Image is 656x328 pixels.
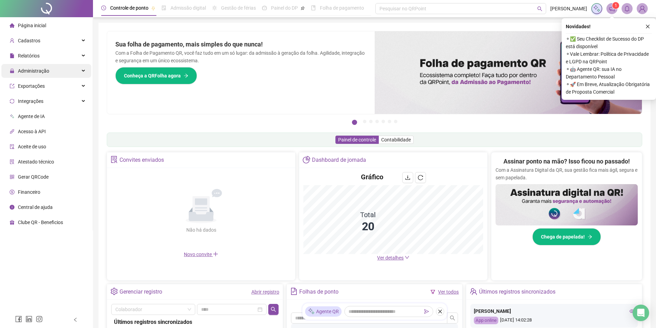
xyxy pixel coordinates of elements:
div: Dashboard de jornada [312,154,366,166]
button: 3 [369,120,373,123]
span: left [73,317,78,322]
div: [DATE] 14:02:28 [474,317,634,325]
span: instagram [36,316,43,322]
span: dollar [10,190,14,194]
h2: Assinar ponto na mão? Isso ficou no passado! [503,157,630,166]
img: sparkle-icon.fc2bf0ac1784a2077858766a79e2daf3.svg [593,5,601,12]
span: dashboard [262,6,267,10]
button: 4 [375,120,379,123]
span: team [470,288,477,295]
span: pushpin [151,6,155,10]
span: plus [213,251,218,257]
span: down [405,255,409,260]
span: notification [609,6,615,12]
div: Não há dados [169,226,233,234]
div: Agente QR [305,306,342,317]
span: close [645,24,650,29]
span: api [10,129,14,134]
span: [PERSON_NAME] [550,5,587,12]
button: 7 [394,120,397,123]
span: ⚬ Vale Lembrar: Política de Privacidade e LGPD na QRPoint [566,50,652,65]
span: solution [10,159,14,164]
span: user-add [10,38,14,43]
span: 1 [615,3,617,8]
button: 1 [352,120,357,125]
button: Chega de papelada! [532,228,601,245]
span: search [537,6,542,11]
span: Gerar QRCode [18,174,49,180]
span: pie-chart [303,156,310,163]
span: ⚬ 🤖 Agente QR: sua IA no Departamento Pessoal [566,65,652,81]
span: qrcode [10,174,14,179]
span: Agente de IA [18,114,45,119]
div: Gerenciar registro [119,286,162,298]
span: Clube QR - Beneficios [18,220,63,225]
span: file-text [290,288,298,295]
span: clock-circle [101,6,106,10]
span: reload [418,175,423,180]
img: 72161 [637,3,647,14]
span: sync [10,99,14,104]
span: bell [624,6,630,12]
div: Convites enviados [119,154,164,166]
span: gift [10,220,14,225]
button: Conheça a QRFolha agora [115,67,197,84]
span: Novidades ! [566,23,591,30]
span: home [10,23,14,28]
span: Controle de ponto [110,5,148,11]
span: Painel do DP [271,5,298,11]
span: Novo convite [184,252,218,257]
span: Painel de controle [338,137,376,142]
p: Com a Folha de Pagamento QR, você faz tudo em um só lugar: da admissão à geração da folha. Agilid... [115,49,366,64]
span: Admissão digital [170,5,206,11]
span: ⚬ 🚀 Em Breve, Atualização Obrigatória de Proposta Comercial [566,81,652,96]
img: banner%2F8d14a306-6205-4263-8e5b-06e9a85ad873.png [375,31,642,114]
span: Cadastros [18,38,40,43]
div: Últimos registros sincronizados [479,286,555,298]
img: sparkle-icon.fc2bf0ac1784a2077858766a79e2daf3.svg [308,308,315,315]
span: Chega de papelada! [541,233,585,241]
span: arrow-right [587,234,592,239]
button: 5 [382,120,385,123]
span: Atestado técnico [18,159,54,165]
span: Contabilidade [381,137,411,142]
span: lock [10,68,14,73]
span: close [438,309,442,314]
button: 6 [388,120,391,123]
span: export [10,84,14,88]
div: App online [474,317,498,325]
span: Relatórios [18,53,40,59]
span: Administração [18,68,49,74]
span: ⚬ ✅ Seu Checklist de Sucesso do DP está disponível [566,35,652,50]
span: search [450,315,455,321]
span: Aceite de uso [18,144,46,149]
span: Folha de pagamento [320,5,364,11]
span: solution [111,156,118,163]
span: pushpin [301,6,305,10]
h2: Sua folha de pagamento, mais simples do que nunca! [115,40,366,49]
a: Abrir registro [251,289,279,295]
div: Últimos registros sincronizados [114,318,276,326]
h4: Gráfico [361,172,383,182]
span: Ver detalhes [377,255,404,261]
div: Open Intercom Messenger [633,305,649,321]
a: Ver detalhes down [377,255,409,261]
span: sun [212,6,217,10]
span: facebook [15,316,22,322]
span: download [405,175,410,180]
sup: 1 [612,2,619,9]
div: Folhas de ponto [299,286,339,298]
span: file [10,53,14,58]
a: Ver todos [438,289,459,295]
span: search [271,307,276,312]
span: send [424,309,429,314]
img: banner%2F02c71560-61a6-44d4-94b9-c8ab97240462.png [496,184,638,225]
span: Acesso à API [18,129,46,134]
span: Gestão de férias [221,5,256,11]
span: book [311,6,316,10]
span: Integrações [18,98,43,104]
span: linkedin [25,316,32,322]
span: Exportações [18,83,45,89]
span: setting [111,288,118,295]
span: file-done [162,6,166,10]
